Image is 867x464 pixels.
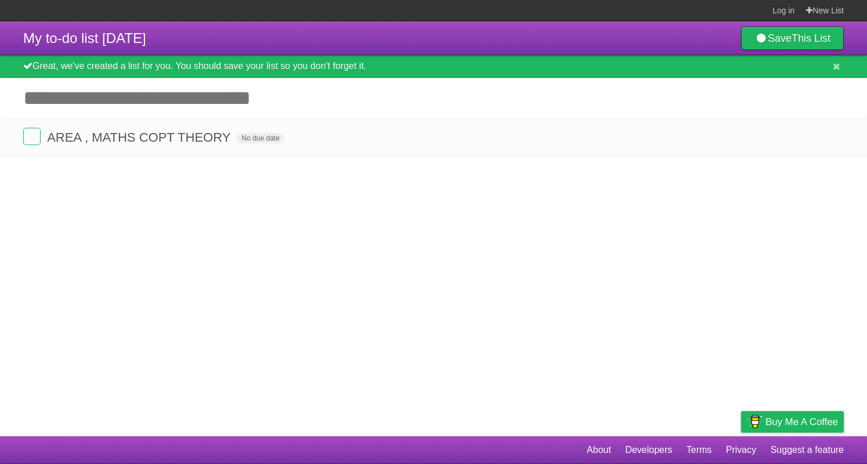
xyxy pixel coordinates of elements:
a: SaveThis List [741,27,844,50]
label: Done [23,128,41,145]
a: Privacy [726,439,756,461]
a: Buy me a coffee [741,411,844,433]
span: My to-do list [DATE] [23,30,146,46]
span: AREA , MATHS COPT THEORY [47,130,233,145]
b: This List [792,33,830,44]
a: Terms [687,439,712,461]
a: Suggest a feature [771,439,844,461]
a: About [587,439,611,461]
span: Buy me a coffee [765,412,838,432]
img: Buy me a coffee [747,412,763,431]
span: No due date [237,133,284,143]
a: Developers [625,439,672,461]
